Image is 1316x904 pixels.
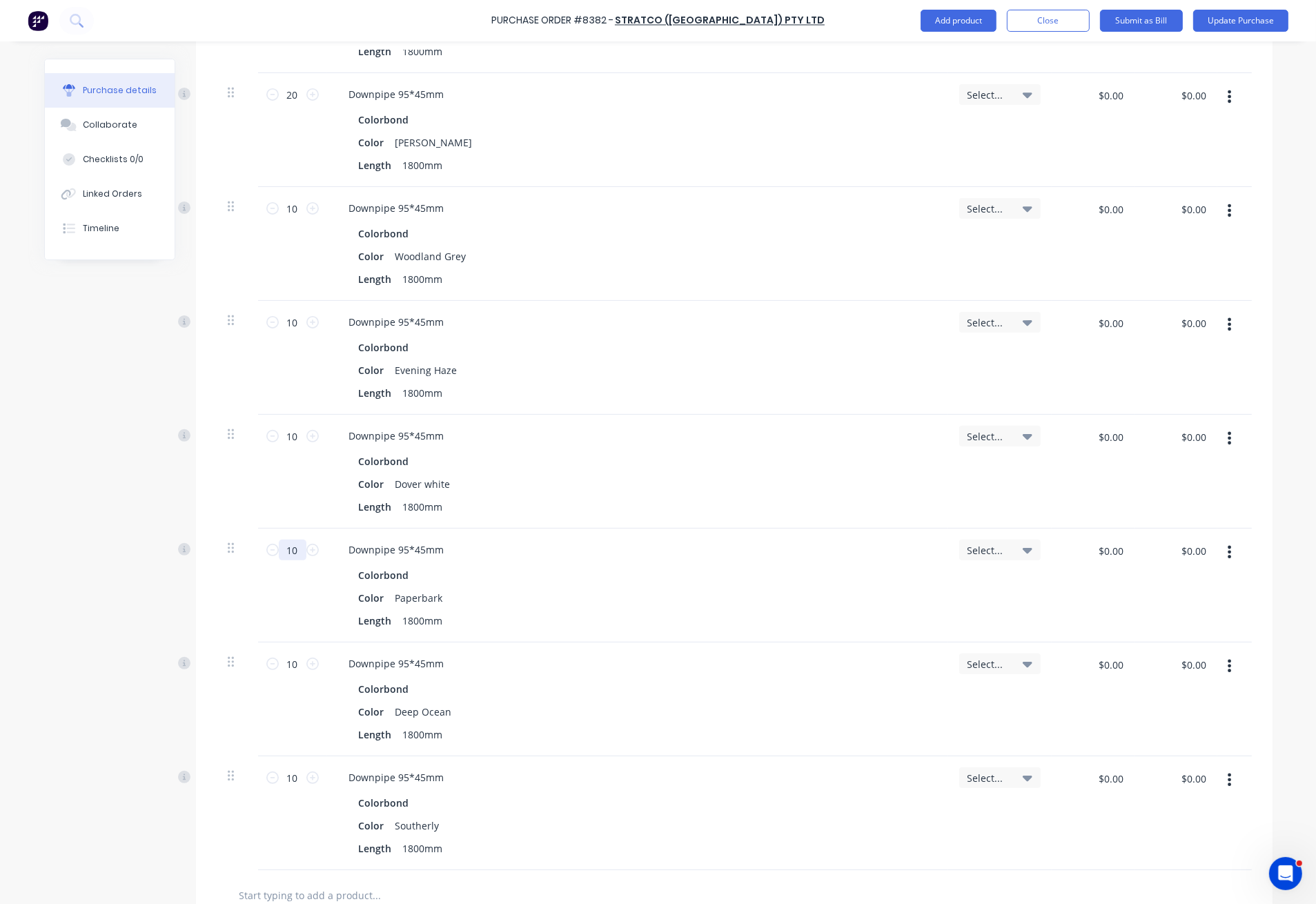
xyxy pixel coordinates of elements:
[83,153,144,166] div: Checklists 0/0
[359,793,415,813] div: Colorbond
[1193,10,1288,32] button: Update Purchase
[397,611,449,631] div: 1800mm
[390,588,449,608] div: Paperbark
[1269,857,1302,890] iframe: Intercom live chat
[83,119,137,131] div: Collaborate
[1007,10,1090,32] button: Close
[353,816,390,836] div: Color
[353,246,390,266] div: Color
[83,84,157,97] div: Purchase details
[83,222,119,235] div: Timeline
[353,497,397,517] div: Length
[397,155,449,175] div: 1800mm
[28,10,48,31] img: Factory
[45,73,175,108] button: Purchase details
[338,654,455,674] div: Downpipe 95*45mm
[397,838,449,858] div: 1800mm
[353,611,397,631] div: Length
[353,383,397,403] div: Length
[338,312,455,332] div: Downpipe 95*45mm
[45,211,175,246] button: Timeline
[338,767,455,787] div: Downpipe 95*45mm
[390,360,463,380] div: Evening Haze
[359,337,415,357] div: Colorbond
[359,110,415,130] div: Colorbond
[338,198,455,218] div: Downpipe 95*45mm
[968,543,1009,558] span: Select...
[353,360,390,380] div: Color
[353,702,390,722] div: Color
[359,451,415,471] div: Colorbond
[968,429,1009,444] span: Select...
[353,588,390,608] div: Color
[353,725,397,745] div: Length
[397,497,449,517] div: 1800mm
[45,177,175,211] button: Linked Orders
[45,108,175,142] button: Collaborate
[359,224,415,244] div: Colorbond
[353,838,397,858] div: Length
[45,142,175,177] button: Checklists 0/0
[353,155,397,175] div: Length
[390,474,456,494] div: Dover white
[390,702,458,722] div: Deep Ocean
[968,315,1009,330] span: Select...
[397,41,449,61] div: 1800mm
[1100,10,1183,32] button: Submit as Bill
[390,132,478,153] div: [PERSON_NAME]
[397,725,449,745] div: 1800mm
[359,565,415,585] div: Colorbond
[353,132,390,153] div: Color
[353,269,397,289] div: Length
[615,14,825,28] a: Stratco ([GEOGRAPHIC_DATA]) Pty Ltd
[353,474,390,494] div: Color
[338,540,455,560] div: Downpipe 95*45mm
[968,88,1009,102] span: Select...
[359,679,415,699] div: Colorbond
[390,246,472,266] div: Woodland Grey
[968,657,1009,671] span: Select...
[491,14,613,28] div: Purchase Order #8382 -
[921,10,996,32] button: Add product
[390,816,445,836] div: Southerly
[397,269,449,289] div: 1800mm
[968,771,1009,785] span: Select...
[338,426,455,446] div: Downpipe 95*45mm
[83,188,142,200] div: Linked Orders
[338,84,455,104] div: Downpipe 95*45mm
[397,383,449,403] div: 1800mm
[353,41,397,61] div: Length
[968,202,1009,216] span: Select...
